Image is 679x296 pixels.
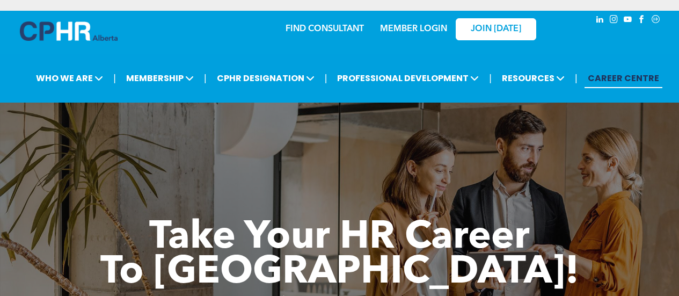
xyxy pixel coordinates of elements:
span: MEMBERSHIP [123,68,197,88]
a: Social network [650,13,662,28]
li: | [113,67,116,89]
a: facebook [636,13,648,28]
a: youtube [622,13,634,28]
li: | [575,67,578,89]
a: linkedin [594,13,606,28]
a: instagram [608,13,620,28]
span: PROFESSIONAL DEVELOPMENT [334,68,482,88]
a: CAREER CENTRE [585,68,662,88]
a: FIND CONSULTANT [286,25,364,33]
li: | [204,67,207,89]
a: JOIN [DATE] [456,18,536,40]
a: MEMBER LOGIN [380,25,447,33]
span: WHO WE ARE [33,68,106,88]
img: A blue and white logo for cp alberta [20,21,118,41]
li: | [325,67,327,89]
span: Take Your HR Career [149,219,530,257]
span: CPHR DESIGNATION [214,68,318,88]
span: RESOURCES [499,68,568,88]
span: To [GEOGRAPHIC_DATA]! [100,254,579,292]
li: | [489,67,492,89]
span: JOIN [DATE] [471,24,521,34]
